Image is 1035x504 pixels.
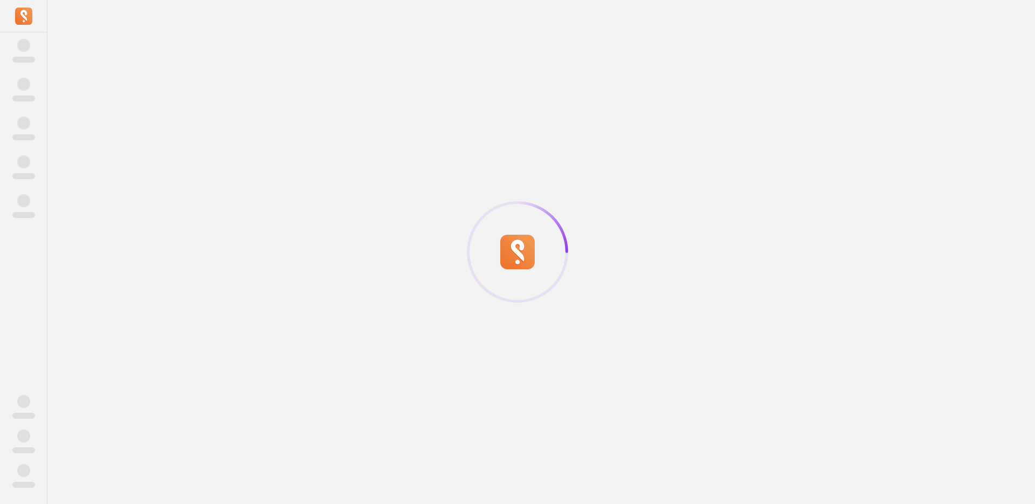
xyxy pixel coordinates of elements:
span: ‌ [17,155,30,168]
span: ‌ [17,39,30,52]
span: ‌ [17,117,30,130]
span: ‌ [12,96,35,101]
span: ‌ [12,57,35,63]
span: ‌ [12,173,35,179]
span: ‌ [17,464,30,477]
span: ‌ [17,78,30,91]
span: ‌ [12,482,35,488]
span: ‌ [12,212,35,218]
span: ‌ [12,447,35,453]
span: ‌ [17,430,30,442]
span: ‌ [17,194,30,207]
span: ‌ [12,134,35,140]
span: ‌ [17,395,30,408]
span: ‌ [12,413,35,419]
